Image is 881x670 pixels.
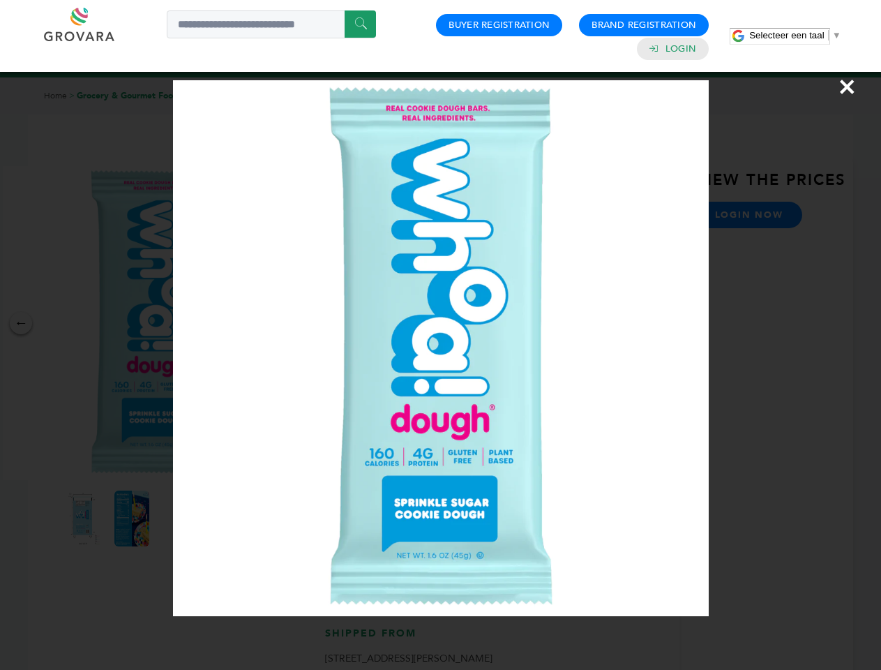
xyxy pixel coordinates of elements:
[832,30,841,40] span: ▼
[749,30,824,40] span: Selecteer een taal
[592,19,696,31] a: Brand Registration
[665,43,696,55] a: Login
[828,30,829,40] span: ​
[449,19,550,31] a: Buyer Registration
[749,30,841,40] a: Selecteer een taal​
[838,67,857,106] span: ×
[173,80,709,616] img: Image Preview
[167,10,376,38] input: Search a product or brand...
